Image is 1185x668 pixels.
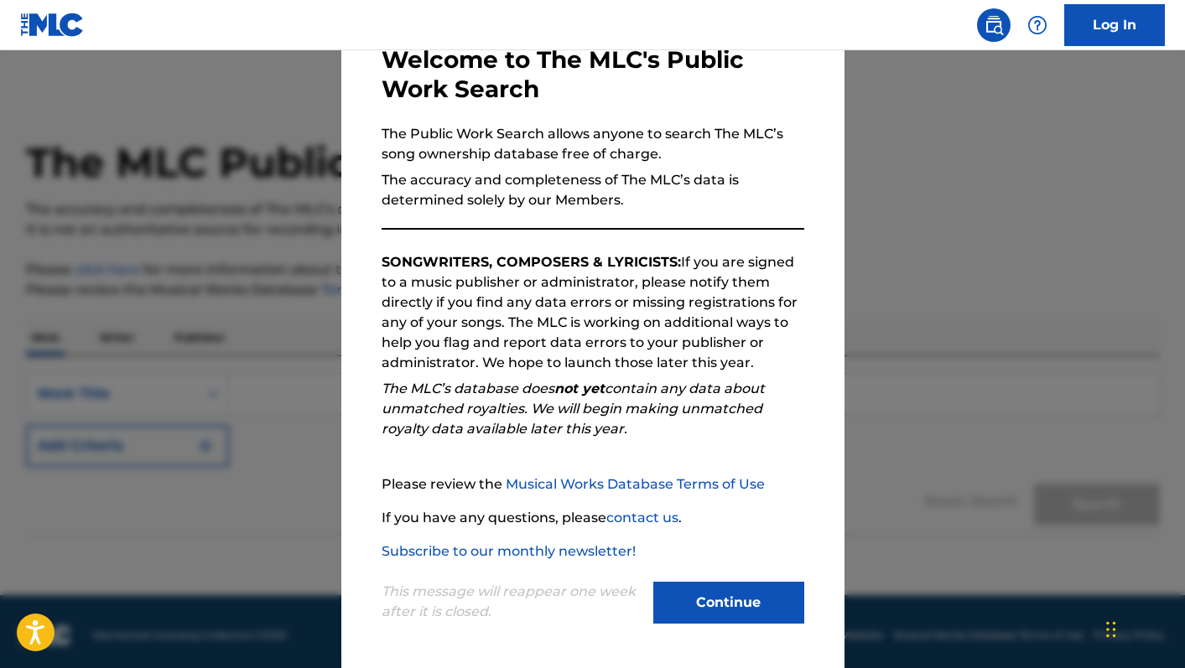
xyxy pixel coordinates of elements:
[382,170,804,210] p: The accuracy and completeness of The MLC’s data is determined solely by our Members.
[1064,4,1165,46] a: Log In
[382,252,804,373] p: If you are signed to a music publisher or administrator, please notify them directly if you find ...
[382,254,681,270] strong: SONGWRITERS, COMPOSERS & LYRICISTS:
[382,582,643,622] p: This message will reappear one week after it is closed.
[1027,15,1047,35] img: help
[382,474,804,495] p: Please review the
[977,8,1011,42] a: Public Search
[1101,588,1185,668] iframe: Chat Widget
[653,582,804,624] button: Continue
[554,381,605,396] strong: not yet
[984,15,1004,35] img: search
[1021,8,1054,42] div: Help
[382,124,804,164] p: The Public Work Search allows anyone to search The MLC’s song ownership database free of charge.
[382,508,804,528] p: If you have any questions, please .
[606,510,678,526] a: contact us
[506,476,765,492] a: Musical Works Database Terms of Use
[20,13,85,37] img: MLC Logo
[382,45,804,104] h3: Welcome to The MLC's Public Work Search
[382,381,765,437] em: The MLC’s database does contain any data about unmatched royalties. We will begin making unmatche...
[382,543,636,559] a: Subscribe to our monthly newsletter!
[1106,604,1116,655] div: Drag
